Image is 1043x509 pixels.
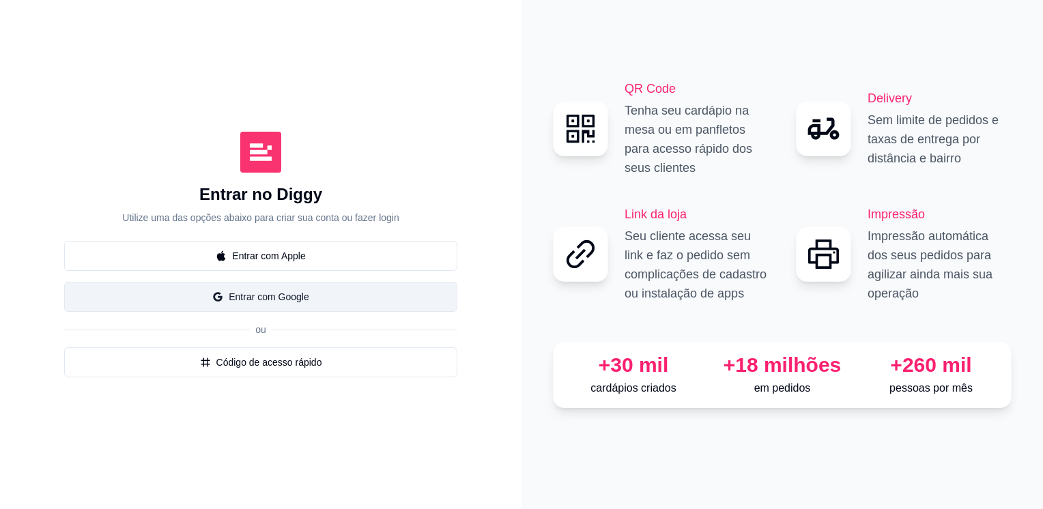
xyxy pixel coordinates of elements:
span: ou [250,324,272,335]
img: Diggy [240,132,281,173]
div: +18 milhões [713,353,851,377]
p: Impressão automática dos seus pedidos para agilizar ainda mais sua operação [868,227,1012,303]
p: cardápios criados [565,380,702,396]
p: Seu cliente acessa seu link e faz o pedido sem complicações de cadastro ou instalação de apps [625,227,769,303]
button: numberCódigo de acesso rápido [64,347,457,377]
p: pessoas por mês [862,380,1000,396]
div: +260 mil [862,353,1000,377]
h2: Delivery [868,89,1012,108]
h1: Entrar no Diggy [199,184,322,205]
p: em pedidos [713,380,851,396]
h2: Impressão [868,205,1012,224]
span: google [212,291,223,302]
span: apple [216,250,227,261]
div: +30 mil [565,353,702,377]
p: Utilize uma das opções abaixo para criar sua conta ou fazer login [122,211,399,224]
p: Sem limite de pedidos e taxas de entrega por distância e bairro [868,111,1012,168]
span: number [200,357,211,368]
button: googleEntrar com Google [64,282,457,312]
h2: Link da loja [625,205,769,224]
h2: QR Code [625,79,769,98]
button: appleEntrar com Apple [64,241,457,271]
p: Tenha seu cardápio na mesa ou em panfletos para acesso rápido dos seus clientes [625,101,769,177]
